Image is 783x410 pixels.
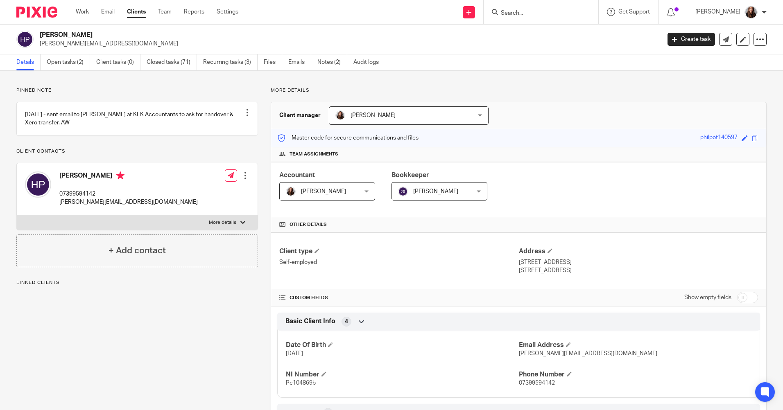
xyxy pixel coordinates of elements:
[500,10,574,17] input: Search
[279,172,315,178] span: Accountant
[519,266,758,275] p: [STREET_ADDRESS]
[101,8,115,16] a: Email
[203,54,258,70] a: Recurring tasks (3)
[345,318,348,326] span: 4
[16,148,258,155] p: Client contacts
[76,8,89,16] a: Work
[59,171,198,182] h4: [PERSON_NAME]
[16,279,258,286] p: Linked clients
[279,111,321,119] h3: Client manager
[351,113,396,118] span: [PERSON_NAME]
[286,380,316,386] span: Pc104869b
[16,7,57,18] img: Pixie
[16,54,41,70] a: Details
[286,370,518,379] h4: NI Number
[695,8,740,16] p: [PERSON_NAME]
[684,293,731,302] label: Show empty fields
[335,110,345,120] img: IMG_0011.jpg
[398,187,408,196] img: svg%3E
[127,8,146,16] a: Clients
[279,247,518,256] h4: Client type
[279,258,518,266] p: Self-employed
[745,6,758,19] img: IMG_0011.jpg
[264,54,282,70] a: Files
[158,8,172,16] a: Team
[109,244,166,257] h4: + Add contact
[96,54,140,70] a: Client tasks (0)
[391,172,429,178] span: Bookkeeper
[279,295,518,301] h4: CUSTOM FIELDS
[668,33,715,46] a: Create task
[353,54,385,70] a: Audit logs
[40,40,655,48] p: [PERSON_NAME][EMAIL_ADDRESS][DOMAIN_NAME]
[40,31,532,39] h2: [PERSON_NAME]
[277,134,419,142] p: Master code for secure communications and files
[286,351,303,356] span: [DATE]
[413,189,458,194] span: [PERSON_NAME]
[286,187,296,196] img: IMG_0011.jpg
[519,351,657,356] span: [PERSON_NAME][EMAIL_ADDRESS][DOMAIN_NAME]
[59,190,198,198] p: 07399594142
[519,341,751,349] h4: Email Address
[25,171,51,198] img: svg%3E
[519,370,751,379] h4: Phone Number
[519,258,758,266] p: [STREET_ADDRESS]
[286,341,518,349] h4: Date Of Birth
[16,87,258,94] p: Pinned note
[317,54,347,70] a: Notes (2)
[47,54,90,70] a: Open tasks (2)
[700,133,738,143] div: philpot140597
[209,219,236,226] p: More details
[184,8,204,16] a: Reports
[116,171,124,180] i: Primary
[519,380,555,386] span: 07399594142
[301,189,346,194] span: [PERSON_NAME]
[290,151,338,158] span: Team assignments
[618,9,650,15] span: Get Support
[16,31,34,48] img: svg%3E
[59,198,198,206] p: [PERSON_NAME][EMAIL_ADDRESS][DOMAIN_NAME]
[147,54,197,70] a: Closed tasks (71)
[519,247,758,256] h4: Address
[288,54,311,70] a: Emails
[217,8,238,16] a: Settings
[271,87,767,94] p: More details
[285,317,335,326] span: Basic Client Info
[290,221,327,228] span: Other details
